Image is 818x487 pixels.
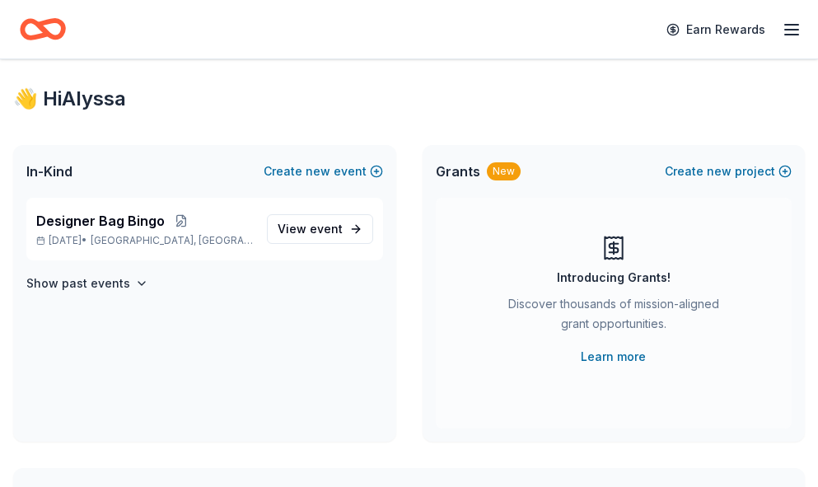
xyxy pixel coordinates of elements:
button: Show past events [26,274,148,293]
h4: Show past events [26,274,130,293]
div: Discover thousands of mission-aligned grant opportunities. [502,294,727,340]
span: new [306,162,330,181]
a: View event [267,214,373,244]
div: New [487,162,521,180]
span: Grants [436,162,480,181]
p: [DATE] • [36,234,254,247]
div: Introducing Grants! [557,268,671,288]
span: In-Kind [26,162,72,181]
span: [GEOGRAPHIC_DATA], [GEOGRAPHIC_DATA] [91,234,254,247]
div: 👋 Hi Alyssa [13,86,805,112]
span: Designer Bag Bingo [36,211,165,231]
span: event [310,222,343,236]
button: Createnewevent [264,162,383,181]
a: Earn Rewards [657,15,775,44]
span: new [707,162,732,181]
span: View [278,219,343,239]
a: Learn more [581,347,646,367]
a: Home [20,10,66,49]
button: Createnewproject [665,162,792,181]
